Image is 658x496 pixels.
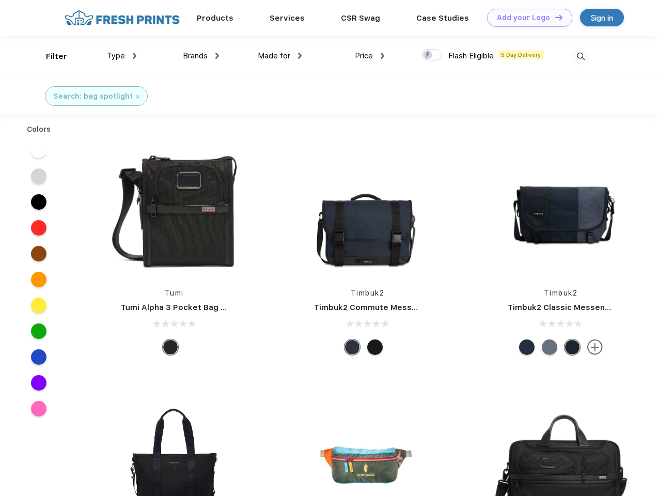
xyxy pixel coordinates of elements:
[258,51,290,60] span: Made for
[542,339,557,355] div: Eco Lightbeam
[165,289,184,297] a: Tumi
[53,91,133,102] div: Search: bag spotlight
[498,50,544,59] span: 5 Day Delivery
[299,140,436,277] img: func=resize&h=266
[572,48,589,65] img: desktop_search.svg
[105,140,243,277] img: func=resize&h=266
[381,53,384,59] img: dropdown.png
[215,53,219,59] img: dropdown.png
[544,289,578,297] a: Timbuk2
[133,53,136,59] img: dropdown.png
[183,51,208,60] span: Brands
[519,339,535,355] div: Eco Nautical
[314,303,452,312] a: Timbuk2 Commute Messenger Bag
[197,13,233,23] a: Products
[587,339,603,355] img: more.svg
[351,289,385,297] a: Timbuk2
[591,12,613,24] div: Sign in
[107,51,125,60] span: Type
[136,95,139,99] img: filter_cancel.svg
[508,303,636,312] a: Timbuk2 Classic Messenger Bag
[121,303,242,312] a: Tumi Alpha 3 Pocket Bag Small
[580,9,624,26] a: Sign in
[298,53,302,59] img: dropdown.png
[46,51,67,63] div: Filter
[497,13,550,22] div: Add your Logo
[492,140,630,277] img: func=resize&h=266
[448,51,494,60] span: Flash Eligible
[344,339,360,355] div: Eco Nautical
[61,9,183,27] img: fo%20logo%202.webp
[565,339,580,355] div: Eco Monsoon
[19,124,59,135] div: Colors
[163,339,178,355] div: Black
[367,339,383,355] div: Eco Black
[555,14,562,20] img: DT
[355,51,373,60] span: Price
